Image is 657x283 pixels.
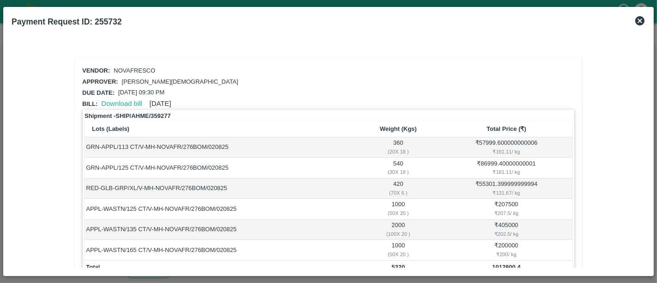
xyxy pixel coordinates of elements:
b: 5320 [392,264,405,271]
strong: Shipment - SHIP/AHME/359277 [85,111,170,121]
span: Bill: [82,100,97,107]
div: ₹ 161.11 / kg [442,168,571,176]
b: Total [86,264,100,271]
p: [PERSON_NAME][DEMOGRAPHIC_DATA] [122,78,238,86]
td: APPL-WASTN/125 CT/V-MH-NOVAFR/276BOM/020825 [85,199,356,219]
span: Due date: [82,89,115,96]
p: NOVAFRESCO [114,67,155,75]
td: 360 [356,137,440,158]
div: ₹ 200 / kg [442,250,571,258]
div: ( 20 X 18 ) [358,148,439,156]
td: ₹ 57999.600000000006 [440,137,572,158]
td: APPL-WASTN/165 CT/V-MH-NOVAFR/276BOM/020825 [85,240,356,260]
span: Approver: [82,78,118,85]
td: 1000 [356,240,440,260]
td: 2000 [356,220,440,240]
span: [DATE] [150,100,171,107]
td: RED-GLB-GRP/XL/V-MH-NOVAFR/276BOM/020825 [85,178,356,199]
td: GRN-APPL/125 CT/V-MH-NOVAFR/276BOM/020825 [85,158,356,178]
div: ₹ 161.11 / kg [442,148,571,156]
td: ₹ 207500 [440,199,572,219]
td: ₹ 55301.399999999994 [440,178,572,199]
div: ( 50 X 20 ) [358,250,439,258]
div: ( 100 X 20 ) [358,230,439,238]
b: Payment Request ID: 255732 [12,17,122,26]
td: 540 [356,158,440,178]
div: ₹ 207.5 / kg [442,209,571,217]
div: ₹ 131.67 / kg [442,189,571,197]
b: Weight (Kgs) [380,125,417,132]
td: 420 [356,178,440,199]
span: Vendor: [82,67,110,74]
td: 1000 [356,199,440,219]
td: ₹ 405000 [440,220,572,240]
td: ₹ 200000 [440,240,572,260]
td: GRN-APPL/113 CT/V-MH-NOVAFR/276BOM/020825 [85,137,356,158]
p: [DATE] 09:30 PM [118,88,164,97]
div: ( 70 X 6 ) [358,189,439,197]
td: APPL-WASTN/135 CT/V-MH-NOVAFR/276BOM/020825 [85,220,356,240]
b: Total Price (₹) [487,125,526,132]
a: Download bill [101,100,142,107]
div: ₹ 202.5 / kg [442,230,571,238]
div: ( 30 X 18 ) [358,168,439,176]
td: ₹ 86999.40000000001 [440,158,572,178]
b: 1012800.4 [492,264,520,271]
b: Lots (Labels) [92,125,129,132]
div: ( 50 X 20 ) [358,209,439,217]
